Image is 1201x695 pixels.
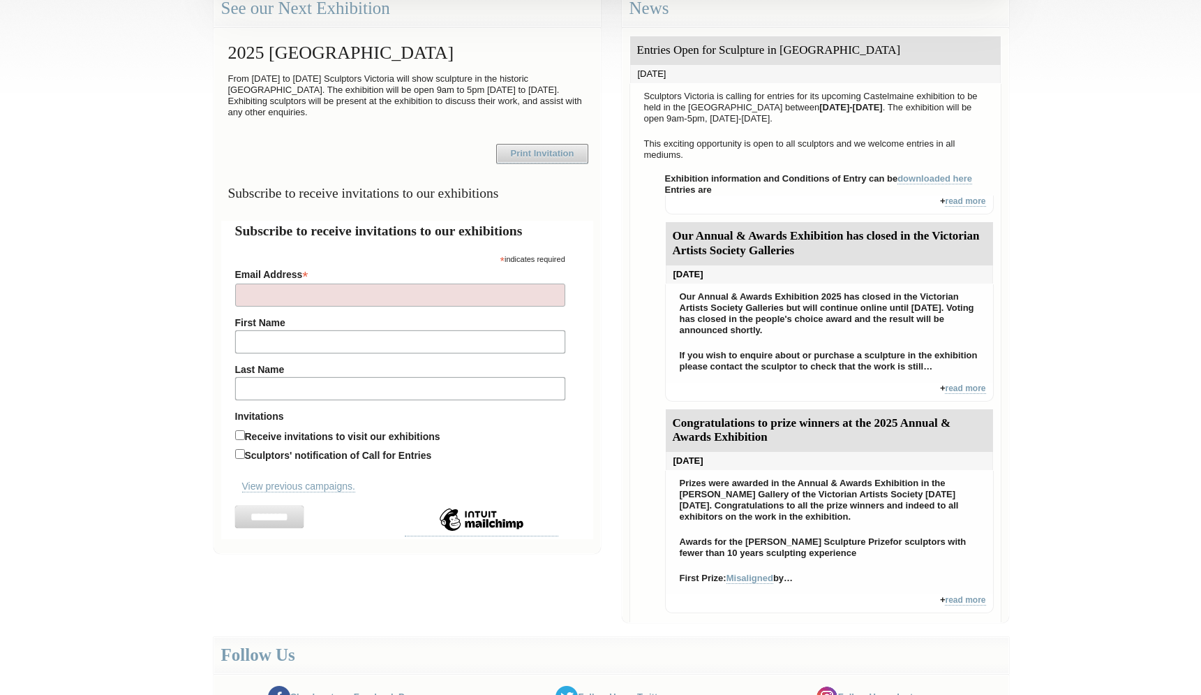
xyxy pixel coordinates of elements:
[945,595,985,606] a: read more
[630,65,1001,83] div: [DATE]
[630,36,1001,65] div: Entries Open for Sculpture in [GEOGRAPHIC_DATA]
[405,506,558,534] img: Intuit Mailchimp
[665,594,994,613] div: +
[214,637,1009,674] div: Follow Us
[665,184,994,614] strong: Entries are
[405,525,558,536] a: Intuit Mailchimp
[235,364,565,375] label: Last Name
[235,251,565,265] div: indicates required
[637,135,994,164] p: This exciting opportunity is open to all sculptors and we welcome entries in all mediums.
[673,474,986,526] p: Prizes were awarded in the Annual & Awards Exhibition in the [PERSON_NAME] Gallery of the Victori...
[235,265,565,281] label: Email Address
[242,481,355,492] a: View previous campaigns.
[897,173,972,184] a: downloaded here
[680,536,890,547] strong: Awards for the [PERSON_NAME] Sculpture Prize
[945,196,985,207] a: read more
[673,346,986,376] p: If you wish to enquire about or purchase a sculpture in the exhibition please contact the sculpto...
[496,144,588,163] a: Print Invitation
[673,288,986,339] p: Our Annual & Awards Exhibition 2025 has closed in the Victorian Artists Society Galleries but wil...
[245,431,440,442] label: Receive invitations to visit our exhibitions
[235,221,579,241] h2: Subscribe to receive invitations to our exhibitions
[221,180,593,207] h3: Subscribe to receive invitations to our exhibitions
[819,102,883,112] strong: [DATE]-[DATE]
[666,409,993,453] div: Congratulations to prize winners at the 2025 Annual & Awards Exhibition
[235,411,565,422] strong: Invitations
[221,70,593,122] p: From [DATE] to [DATE] Sculptors Victoria will show sculpture in the historic [GEOGRAPHIC_DATA]. T...
[637,87,994,128] p: Sculptors Victoria is calling for entries for its upcoming Castelmaine exhibition to be held in t...
[665,173,973,184] strong: Exhibition information and Conditions of Entry can be
[235,317,565,328] label: First Name
[945,383,985,394] a: read more
[665,383,994,402] div: +
[673,533,986,562] p: for sculptors with fewer than 10 years sculpting experience
[665,196,994,214] div: +
[666,452,993,470] div: [DATE]
[666,222,993,265] div: Our Annual & Awards Exhibition has closed in the Victorian Artists Society Galleries
[680,573,724,583] strong: First Prize
[673,569,986,587] p: : by…
[726,573,773,584] a: Misaligned
[221,36,593,70] h2: 2025 [GEOGRAPHIC_DATA]
[666,265,993,284] div: [DATE]
[245,450,432,461] label: Sculptors' notification of Call for Entries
